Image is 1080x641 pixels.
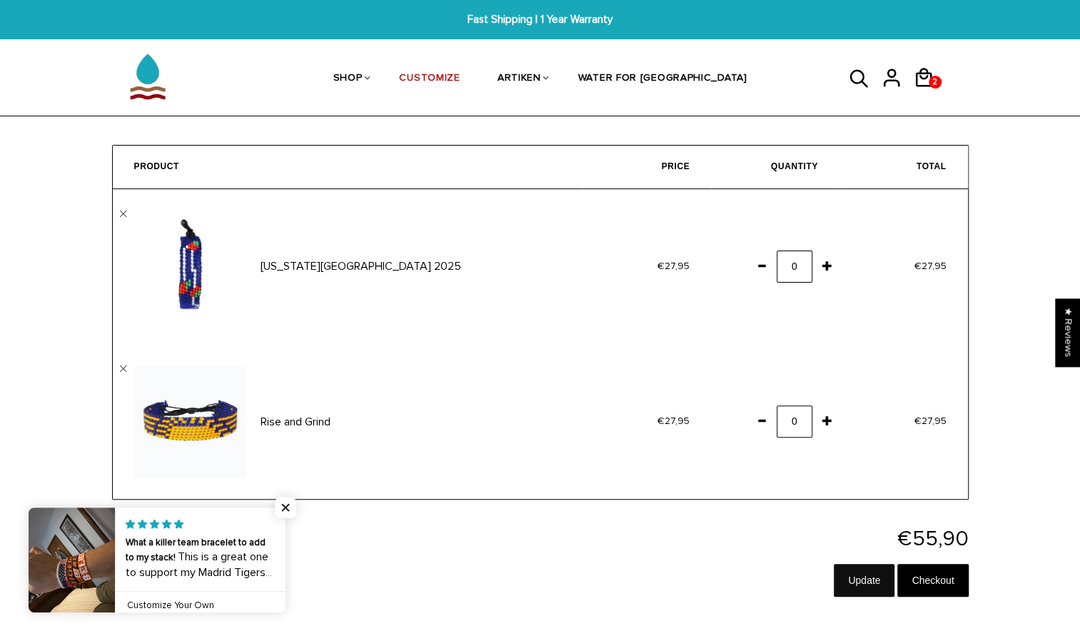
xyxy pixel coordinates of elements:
[261,259,461,273] a: [US_STATE][GEOGRAPHIC_DATA] 2025
[578,41,747,117] a: WATER FOR [GEOGRAPHIC_DATA]
[134,365,246,478] img: Handmade Beaded ArtiKen Rise and Grind Blue and Orange Bracelet
[929,72,941,92] span: 2
[914,415,947,427] span: €27,95
[261,415,330,429] a: Rise and Grind
[1056,298,1080,366] div: Click to open Judge.me floating reviews tab
[275,497,296,518] span: Close popup widget
[657,260,690,272] span: €27,95
[897,564,968,597] input: Checkout
[120,365,127,373] a: 
[711,146,839,189] th: Quantity
[839,146,968,189] th: Total
[897,525,969,552] span: €55,90
[120,211,127,218] a: 
[914,260,947,272] span: €27,95
[333,41,363,117] a: SHOP
[399,41,460,117] a: CUSTOMIZE
[498,41,541,117] a: ARTIKEN
[333,11,747,28] span: Fast Shipping | 1 Year Warranty
[913,93,945,95] a: 2
[113,146,583,189] th: Product
[582,146,711,189] th: Price
[834,564,894,597] input: Update
[657,415,690,427] span: €27,95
